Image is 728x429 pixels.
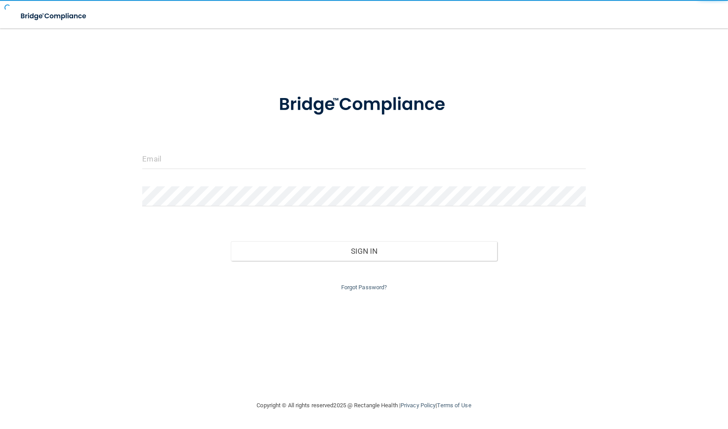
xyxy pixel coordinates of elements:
a: Privacy Policy [401,402,436,409]
img: bridge_compliance_login_screen.278c3ca4.svg [13,7,95,25]
input: Email [142,149,585,169]
a: Forgot Password? [341,284,387,291]
button: Sign In [231,241,497,261]
a: Terms of Use [437,402,471,409]
div: Copyright © All rights reserved 2025 @ Rectangle Health | | [202,391,526,420]
img: bridge_compliance_login_screen.278c3ca4.svg [261,82,467,128]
